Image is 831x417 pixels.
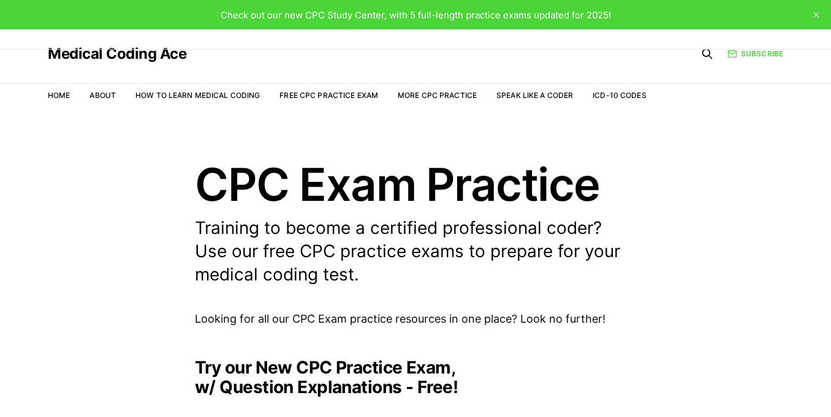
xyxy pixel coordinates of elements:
a: How to Learn Medical Coding [135,91,260,100]
h2: Try our New CPC Practice Exam, w/ Question Explanations - Free! [195,358,636,397]
iframe: portal-trigger [631,357,831,417]
a: Home [48,91,70,100]
span: Check out our new CPC Study Center, with 5 full-length practice exams updated for 2025! [221,9,611,21]
a: Medical Coding Ace [48,47,186,61]
p: Training to become a certified professional coder? Use our free CPC practice exams to prepare for... [195,217,636,286]
button: close [806,5,826,24]
h1: CPC Exam Practice [195,162,636,207]
a: More CPC Practice [398,91,477,100]
a: ICD-10 Codes [593,91,646,100]
a: Subscribe [727,48,783,59]
a: Free CPC Practice Exam [279,91,378,100]
p: Looking for all our CPC Exam practice resources in one place? Look no further! [195,310,636,328]
a: About [89,91,116,100]
a: Speak Like a Coder [496,91,573,100]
